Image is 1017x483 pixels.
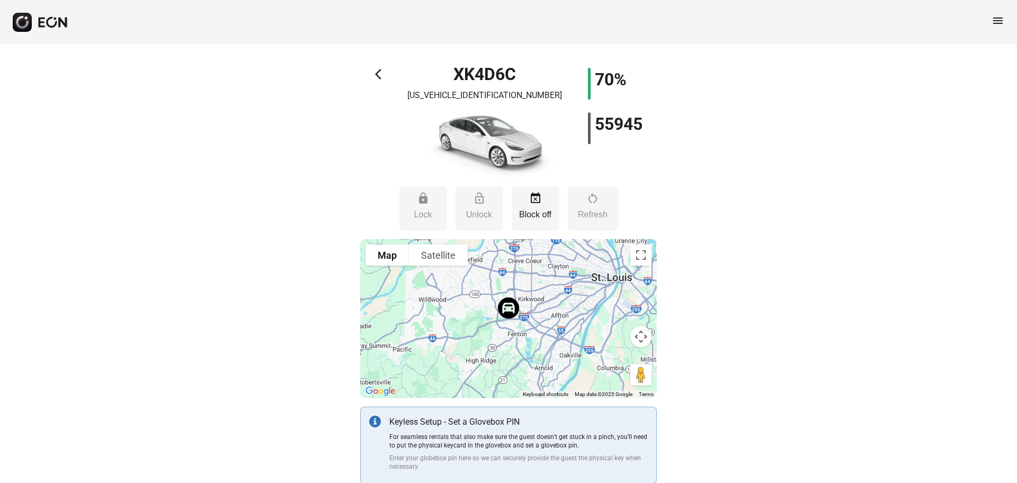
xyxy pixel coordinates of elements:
p: Keyless Setup - Set a Glovebox PIN [389,416,648,428]
h1: XK4D6C [453,68,516,81]
span: Map data ©2025 Google [575,391,632,397]
p: Block off [517,208,554,221]
p: [US_VEHICLE_IDENTIFICATION_NUMBER] [407,89,562,102]
button: Drag Pegman onto the map to open Street View [630,364,652,385]
button: Show satellite imagery [409,244,468,266]
button: Map camera controls [630,326,652,347]
span: menu [992,14,1004,27]
a: Open this area in Google Maps (opens a new window) [363,384,398,398]
h1: 70% [595,73,627,86]
h1: 55945 [595,118,643,130]
span: event_busy [529,192,542,205]
p: Enter your globebox pin here so we can securely provide the guest the physical key when necessary. [389,454,648,471]
button: Toggle fullscreen view [630,244,652,266]
button: Block off [512,187,559,231]
a: Terms (opens in new tab) [639,391,654,397]
img: info [369,416,381,427]
img: car [411,106,559,180]
img: Google [363,384,398,398]
button: Keyboard shortcuts [523,391,568,398]
button: Show street map [365,244,409,266]
span: arrow_back_ios [375,68,388,81]
p: For seamless rentals that also make sure the guest doesn’t get stuck in a pinch, you’ll need to p... [389,433,648,450]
